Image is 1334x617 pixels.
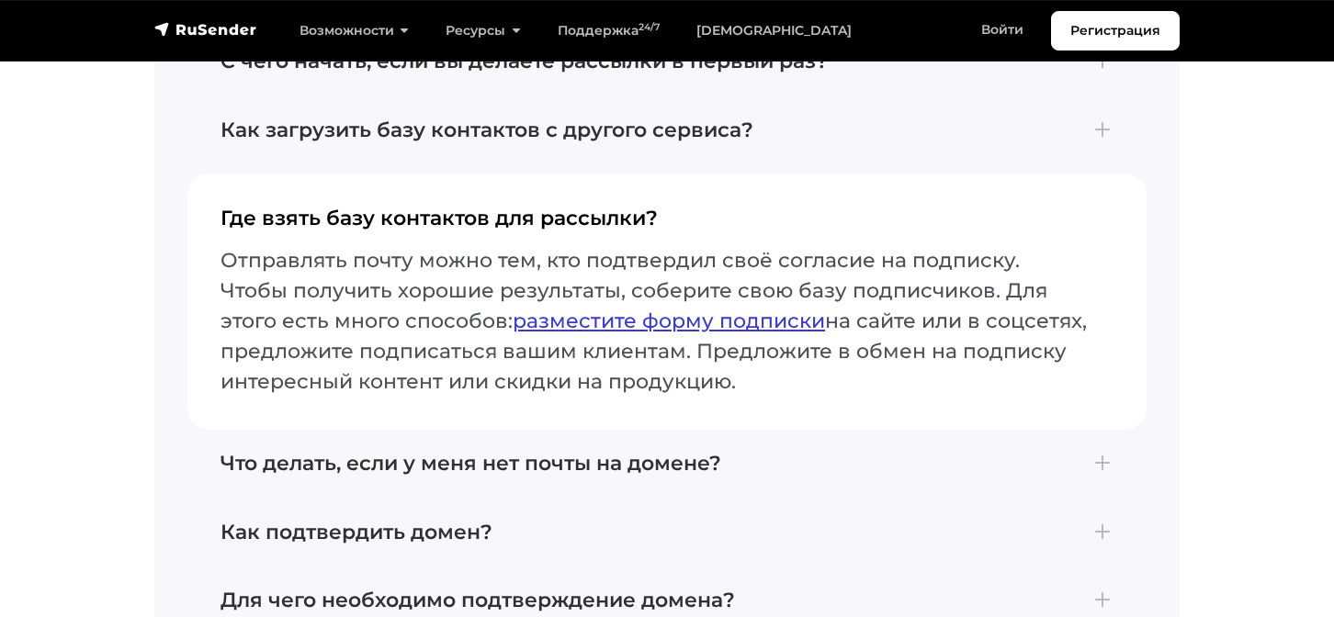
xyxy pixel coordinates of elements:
sup: 24/7 [639,21,660,33]
a: Регистрация [1051,11,1180,50]
img: RuSender [154,20,257,39]
h4: Как загрузить базу контактов с другого сервиса? [220,118,1114,142]
h4: Где взять базу контактов для рассылки? [220,207,1114,245]
a: Возможности [281,12,427,50]
a: Ресурсы [427,12,538,50]
a: Войти [963,11,1042,49]
p: на сайте или в соцсетях, предложите подписаться вашим клиентам. Предложите в обмен на подписку ин... [220,245,1114,397]
a: Отправлять почту можно тем, кто подтвердил своё согласие на подписку. Чтобы получить хорошие резу... [220,248,1047,333]
a: [DEMOGRAPHIC_DATA] [678,12,870,50]
h4: Как подтвердить домен? [220,521,1114,544]
h4: Что делать, если у меня нет почты на домене? [220,452,1114,476]
h4: С чего начать, если вы делаете рассылки в первый раз? [220,50,1114,73]
h4: Для чего необходимо подтверждение домена? [220,589,1114,612]
a: Поддержка24/7 [539,12,678,50]
a: разместите форму подписки [513,308,825,333]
